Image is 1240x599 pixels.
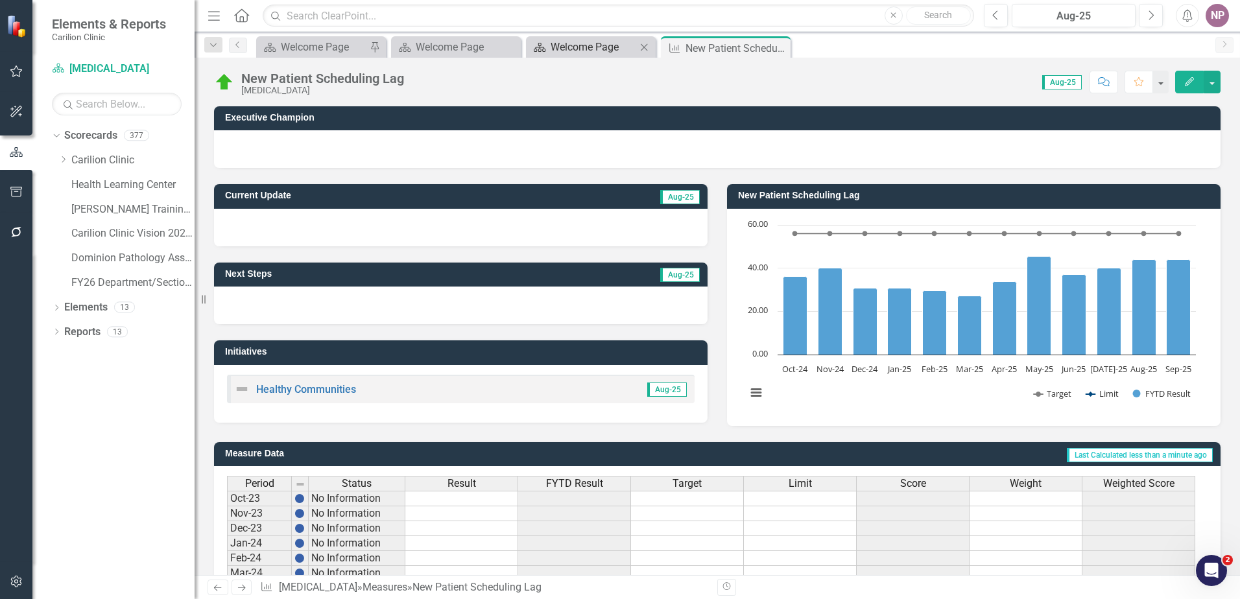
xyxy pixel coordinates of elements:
[1133,388,1191,399] button: Show FYTD Result
[817,363,844,375] text: Nov-24
[52,62,182,76] a: [MEDICAL_DATA]
[660,268,700,282] span: Aug-25
[740,218,1208,413] div: Chart. Highcharts interactive chart.
[686,40,787,56] div: New Patient Scheduling Lag
[263,5,974,27] input: Search ClearPoint...
[932,231,937,236] path: Feb-25, 56. Target.
[294,523,305,534] img: BgCOk07PiH71IgAAAABJRU5ErkJggg==
[647,382,687,397] span: Aug-25
[309,536,405,551] td: No Information
[1086,388,1119,399] button: Show Limit
[294,568,305,578] img: BgCOk07PiH71IgAAAABJRU5ErkJggg==
[309,491,405,506] td: No Information
[1130,363,1157,375] text: Aug-25
[342,478,372,489] span: Status
[1106,231,1112,236] path: Jul-25, 56. Target.
[281,39,366,55] div: Welcome Page
[546,478,603,489] span: FYTD Result
[1002,231,1007,236] path: Apr-25, 56. Target.
[259,39,366,55] a: Welcome Page
[738,191,1214,200] h3: New Patient Scheduling Lag
[225,347,701,357] h3: Initiatives
[888,288,912,355] path: Jan-25, 30.7. FYTD Result.
[294,538,305,548] img: BgCOk07PiH71IgAAAABJRU5ErkJggg==
[6,15,29,38] img: ClearPoint Strategy
[922,363,948,375] text: Feb-25
[64,300,108,315] a: Elements
[863,231,868,236] path: Dec-24, 56. Target.
[793,231,798,236] path: Oct-24, 56. Target.
[214,72,235,93] img: On Target
[294,493,305,504] img: BgCOk07PiH71IgAAAABJRU5ErkJggg==
[416,39,518,55] div: Welcome Page
[1141,231,1147,236] path: Aug-25, 56. Target.
[294,553,305,563] img: BgCOk07PiH71IgAAAABJRU5ErkJggg==
[1206,4,1229,27] div: NP
[71,226,195,241] a: Carilion Clinic Vision 2025 (Full Version)
[900,478,926,489] span: Score
[898,231,903,236] path: Jan-25, 56. Target.
[294,508,305,519] img: BgCOk07PiH71IgAAAABJRU5ErkJggg==
[225,449,508,458] h3: Measure Data
[1196,555,1227,586] iframe: Intercom live chat
[1060,363,1086,375] text: Jun-25
[747,384,765,402] button: View chart menu, Chart
[114,302,135,313] div: 13
[748,261,768,273] text: 40.00
[1067,448,1213,462] span: Last Calculated less than a minute ago
[958,296,982,355] path: Mar-25, 27.3. FYTD Result.
[64,128,117,143] a: Scorecards
[1016,8,1131,24] div: Aug-25
[225,113,1214,123] h3: Executive Champion
[660,190,700,204] span: Aug-25
[447,478,476,489] span: Result
[1176,231,1182,236] path: Sep-25, 56. Target.
[740,218,1202,413] svg: Interactive chart
[818,268,842,355] path: Nov-24, 40.2. FYTD Result.
[828,231,833,236] path: Nov-24, 56. Target.
[789,478,812,489] span: Limit
[852,363,878,375] text: Dec-24
[783,256,1191,355] g: FYTD Result, series 3 of 3. Bar series with 12 bars.
[71,202,195,217] a: [PERSON_NAME] Training Scorecard 8/23
[1132,259,1156,355] path: Aug-25, 44. FYTD Result.
[1103,478,1174,489] span: Weighted Score
[52,32,166,42] small: Carilion Clinic
[64,325,101,340] a: Reports
[793,231,1182,236] g: Target, series 1 of 3. Line with 12 data points.
[309,521,405,536] td: No Information
[295,479,305,489] img: 8DAGhfEEPCf229AAAAAElFTkSuQmCC
[227,491,292,506] td: Oct-23
[1010,478,1042,489] span: Weight
[71,153,195,168] a: Carilion Clinic
[260,580,708,595] div: » »
[394,39,518,55] a: Welcome Page
[993,281,1017,355] path: Apr-25, 33.9. FYTD Result.
[227,566,292,581] td: Mar-24
[924,10,952,20] span: Search
[241,86,404,95] div: [MEDICAL_DATA]
[853,288,877,355] path: Dec-24, 30.8. FYTD Result.
[887,363,911,375] text: Jan-25
[748,304,768,316] text: 20.00
[1025,363,1053,375] text: May-25
[923,290,947,355] path: Feb-25, 29.7. FYTD Result.
[906,6,971,25] button: Search
[1165,363,1191,375] text: Sep-25
[673,478,702,489] span: Target
[1012,4,1136,27] button: Aug-25
[234,381,250,397] img: Not Defined
[1097,268,1121,355] path: Jul-25, 40.2. FYTD Result.
[956,363,983,375] text: Mar-25
[71,276,195,290] a: FY26 Department/Section Example Scorecard
[1167,259,1191,355] path: Sep-25, 44. FYTD Result.
[225,191,519,200] h3: Current Update
[529,39,636,55] a: Welcome Page
[241,71,404,86] div: New Patient Scheduling Lag
[967,231,972,236] path: Mar-25, 56. Target.
[52,16,166,32] span: Elements & Reports
[1037,231,1042,236] path: May-25, 56. Target.
[227,536,292,551] td: Jan-24
[227,506,292,521] td: Nov-23
[1071,231,1077,236] path: Jun-25, 56. Target.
